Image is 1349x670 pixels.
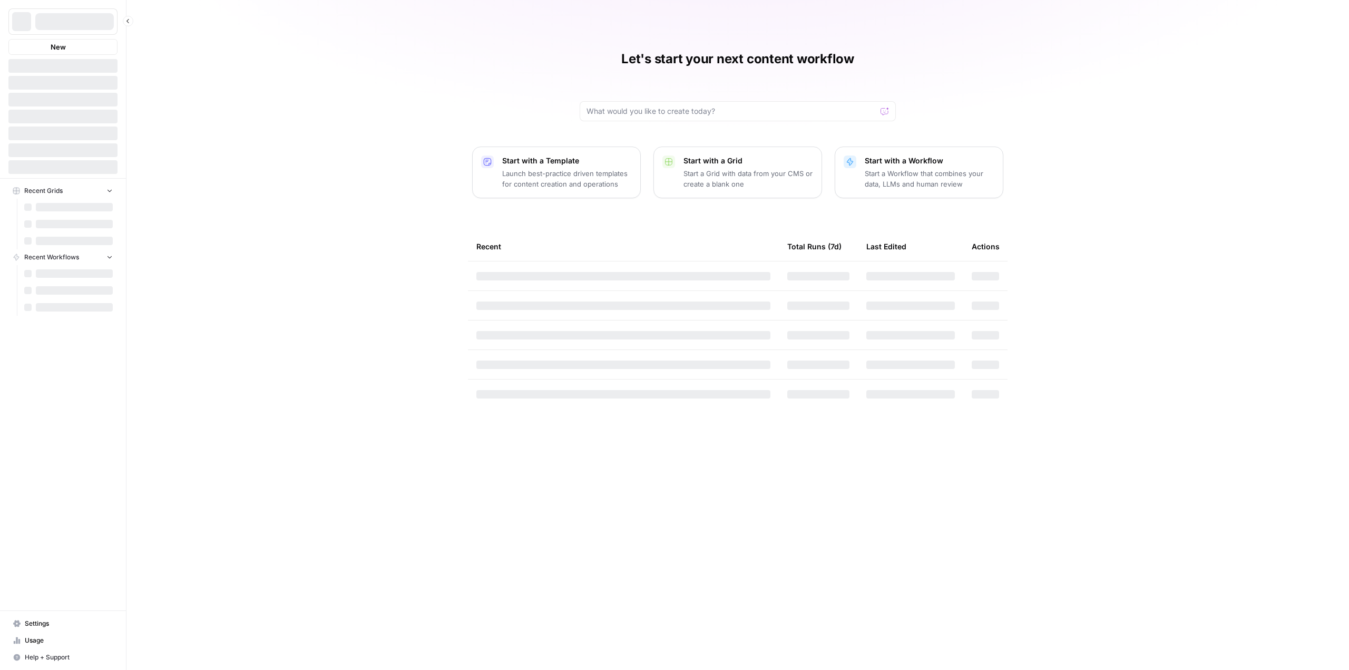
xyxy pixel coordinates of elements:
[8,249,118,265] button: Recent Workflows
[24,186,63,196] span: Recent Grids
[502,168,632,189] p: Launch best-practice driven templates for content creation and operations
[472,147,641,198] button: Start with a TemplateLaunch best-practice driven templates for content creation and operations
[502,156,632,166] p: Start with a Template
[8,649,118,666] button: Help + Support
[8,39,118,55] button: New
[653,147,822,198] button: Start with a GridStart a Grid with data from your CMS or create a blank one
[683,156,813,166] p: Start with a Grid
[787,232,842,261] div: Total Runs (7d)
[24,253,79,262] span: Recent Workflows
[586,106,876,116] input: What would you like to create today?
[51,42,66,52] span: New
[621,51,854,67] h1: Let's start your next content workflow
[476,232,770,261] div: Recent
[683,168,813,189] p: Start a Grid with data from your CMS or create a blank one
[8,615,118,632] a: Settings
[865,168,994,189] p: Start a Workflow that combines your data, LLMs and human review
[8,632,118,649] a: Usage
[835,147,1003,198] button: Start with a WorkflowStart a Workflow that combines your data, LLMs and human review
[25,653,113,662] span: Help + Support
[866,232,906,261] div: Last Edited
[25,636,113,645] span: Usage
[25,619,113,628] span: Settings
[972,232,1000,261] div: Actions
[865,156,994,166] p: Start with a Workflow
[8,183,118,199] button: Recent Grids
